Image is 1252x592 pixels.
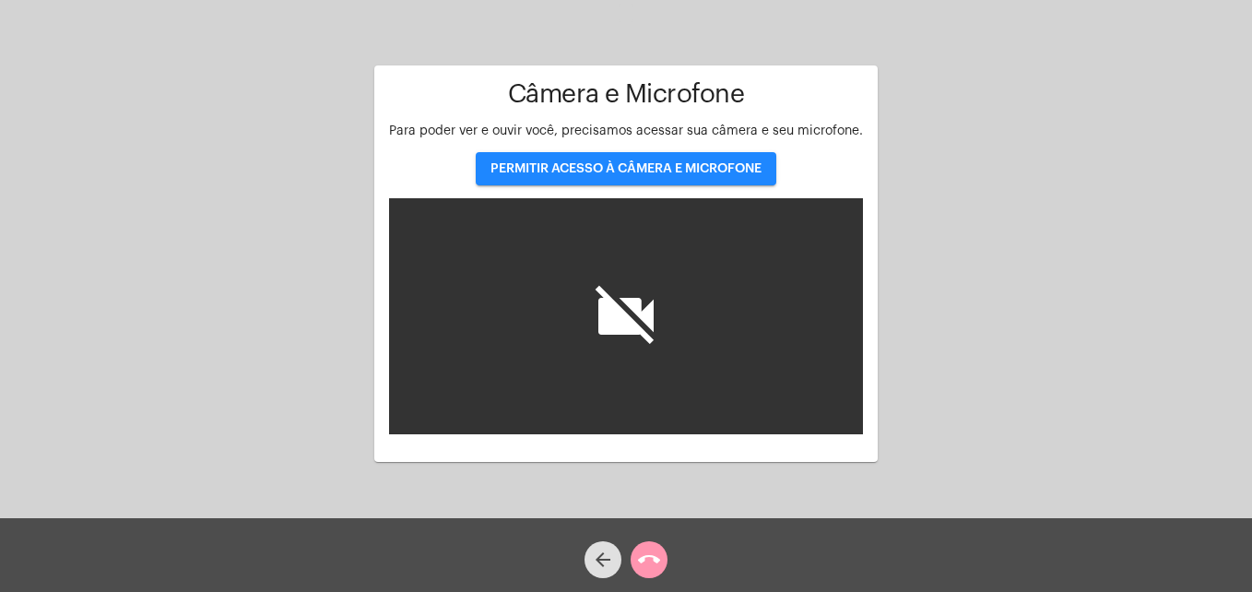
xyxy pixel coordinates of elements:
span: PERMITIR ACESSO À CÂMERA E MICROFONE [490,162,762,175]
h1: Câmera e Microfone [389,80,863,109]
mat-icon: call_end [638,549,660,571]
button: PERMITIR ACESSO À CÂMERA E MICROFONE [476,152,776,185]
span: Para poder ver e ouvir você, precisamos acessar sua câmera e seu microfone. [389,124,863,137]
i: videocam_off [589,279,663,353]
mat-icon: arrow_back [592,549,614,571]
